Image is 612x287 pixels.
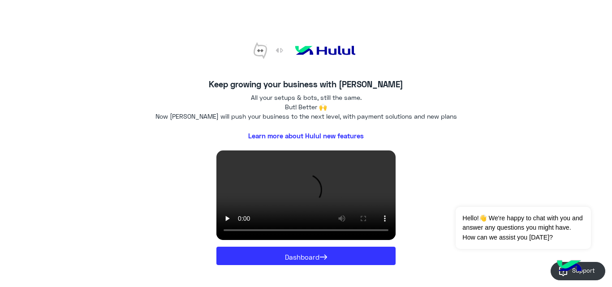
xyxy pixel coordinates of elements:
[319,250,328,262] span: →
[246,93,366,112] p: All your setups & bots, still the same. But! Better 🙌
[254,42,267,59] img: widebot
[551,262,605,280] a: live_helpSupport
[572,267,595,274] span: Support
[216,247,396,265] button: Dashboard→
[120,128,493,144] a: Learn more about Hulul new features
[456,207,590,249] span: Hello!👋 We're happy to chat with you and answer any questions you might have. How can we assist y...
[292,43,359,59] img: Hulul
[120,111,493,121] p: Now [PERSON_NAME] will push your business to the next level, with payment solutions and new plans
[554,251,585,283] img: hulul-logo.png
[120,79,493,90] h5: Keep growing your business with [PERSON_NAME]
